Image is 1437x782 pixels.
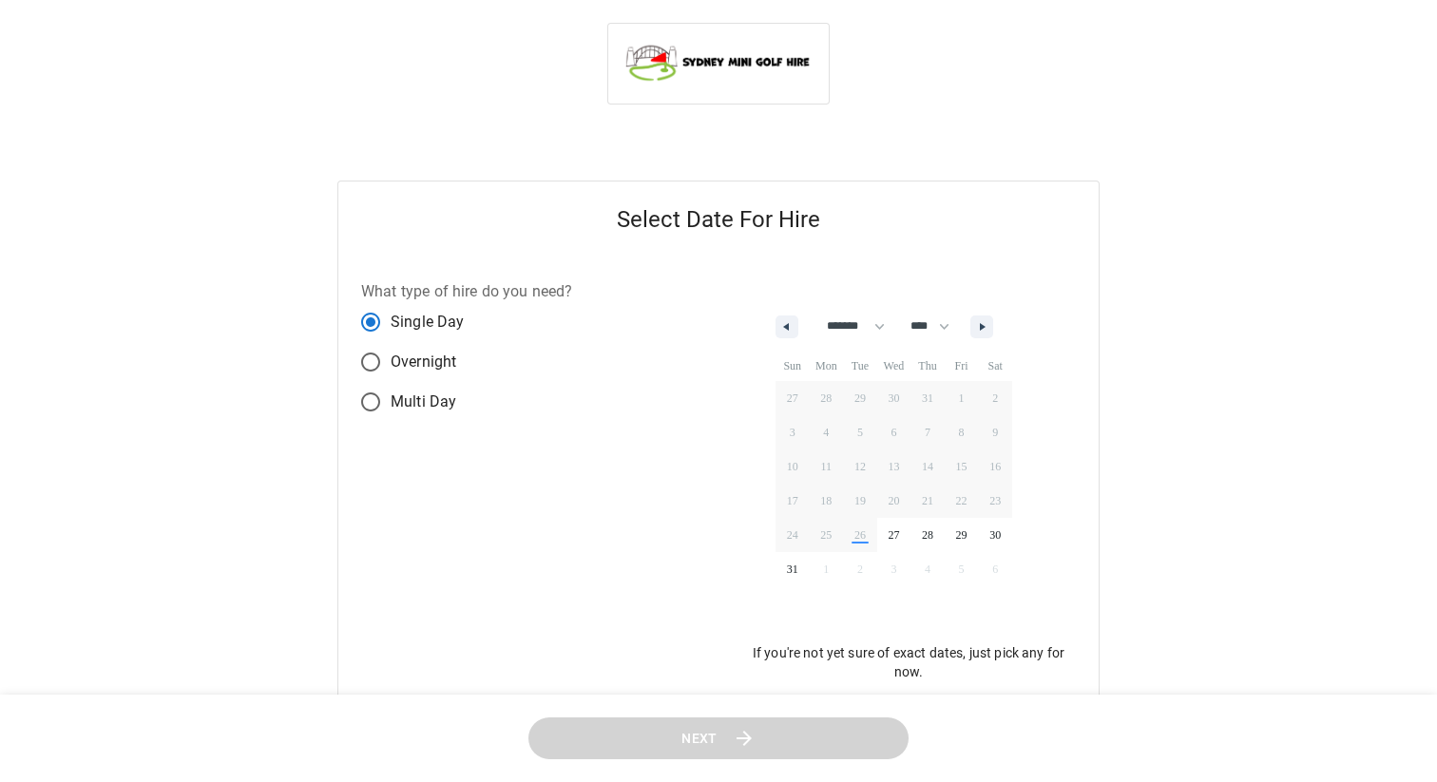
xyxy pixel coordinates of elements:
[776,484,810,518] button: 17
[959,381,965,415] span: 1
[910,484,945,518] button: 21
[877,415,911,449] button: 6
[888,484,899,518] span: 20
[776,351,810,381] span: Sun
[956,518,968,552] span: 29
[877,449,911,484] button: 13
[820,484,832,518] span: 18
[956,484,968,518] span: 22
[877,351,911,381] span: Wed
[978,484,1012,518] button: 23
[776,449,810,484] button: 10
[361,280,573,302] label: What type of hire do you need?
[857,415,863,449] span: 5
[922,484,933,518] span: 21
[843,415,877,449] button: 5
[945,381,979,415] button: 1
[391,351,456,373] span: Overnight
[776,415,810,449] button: 3
[992,381,998,415] span: 2
[810,518,844,552] button: 25
[810,449,844,484] button: 11
[854,449,866,484] span: 12
[623,39,814,85] img: Sydney Mini Golf Hire logo
[956,449,968,484] span: 15
[787,552,798,586] span: 31
[854,484,866,518] span: 19
[945,415,979,449] button: 8
[978,351,1012,381] span: Sat
[989,449,1001,484] span: 16
[391,311,465,334] span: Single Day
[810,415,844,449] button: 4
[910,415,945,449] button: 7
[978,381,1012,415] button: 2
[922,518,933,552] span: 28
[945,518,979,552] button: 29
[787,484,798,518] span: 17
[810,351,844,381] span: Mon
[989,484,1001,518] span: 23
[741,643,1076,681] p: If you're not yet sure of exact dates, just pick any for now.
[820,518,832,552] span: 25
[787,449,798,484] span: 10
[823,415,829,449] span: 4
[922,449,933,484] span: 14
[776,552,810,586] button: 31
[776,518,810,552] button: 24
[843,484,877,518] button: 19
[945,351,979,381] span: Fri
[821,449,833,484] span: 11
[790,415,795,449] span: 3
[843,518,877,552] button: 26
[888,449,899,484] span: 13
[910,449,945,484] button: 14
[910,351,945,381] span: Thu
[925,415,930,449] span: 7
[989,518,1001,552] span: 30
[843,449,877,484] button: 12
[945,449,979,484] button: 15
[854,518,866,552] span: 26
[391,391,456,413] span: Multi Day
[843,351,877,381] span: Tue
[338,181,1099,257] h5: Select Date For Hire
[787,518,798,552] span: 24
[992,415,998,449] span: 9
[888,518,899,552] span: 27
[978,518,1012,552] button: 30
[877,518,911,552] button: 27
[978,415,1012,449] button: 9
[891,415,896,449] span: 6
[810,484,844,518] button: 18
[910,518,945,552] button: 28
[959,415,965,449] span: 8
[877,484,911,518] button: 20
[978,449,1012,484] button: 16
[945,484,979,518] button: 22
